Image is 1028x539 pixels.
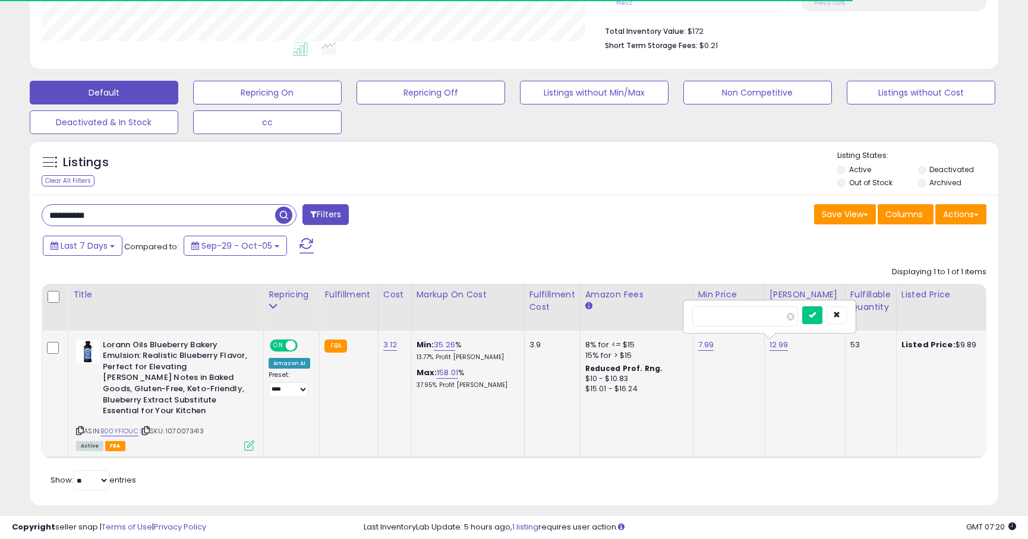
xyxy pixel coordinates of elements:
[837,150,998,161] p: Listing States:
[437,367,458,379] a: 158.01
[434,339,455,351] a: 35.26
[699,40,718,51] span: $0.21
[296,340,315,350] span: OFF
[929,164,974,175] label: Deactivated
[12,522,206,533] div: seller snap | |
[364,522,1017,533] div: Last InventoryLab Update: 5 hours ago, requires user action.
[383,288,406,301] div: Cost
[30,81,178,104] button: Default
[585,363,663,373] b: Reduced Prof. Rng.
[411,284,524,331] th: The percentage added to the cost of goods (COGS) that forms the calculator for Min & Max prices.
[901,340,1000,350] div: $9.89
[878,204,934,224] button: Columns
[417,367,515,389] div: %
[814,204,876,224] button: Save View
[849,164,871,175] label: Active
[61,240,108,252] span: Last 7 Days
[12,521,55,532] strong: Copyright
[585,384,684,394] div: $15.01 - $16.24
[417,339,434,350] b: Min:
[935,204,986,224] button: Actions
[770,288,840,301] div: [PERSON_NAME]
[42,175,94,186] div: Clear All Filters
[901,339,956,350] b: Listed Price:
[76,441,103,451] span: All listings currently available for purchase on Amazon
[417,381,515,389] p: 37.95% Profit [PERSON_NAME]
[124,241,179,252] span: Compared to:
[357,81,505,104] button: Repricing Off
[184,236,287,256] button: Sep-29 - Oct-05
[698,339,714,351] a: 7.99
[383,339,398,351] a: 3.12
[43,236,122,256] button: Last 7 Days
[73,288,258,301] div: Title
[847,81,995,104] button: Listings without Cost
[51,474,136,486] span: Show: entries
[417,367,437,378] b: Max:
[417,340,515,362] div: %
[901,288,1004,301] div: Listed Price
[269,358,310,369] div: Amazon AI
[63,154,109,171] h5: Listings
[683,81,832,104] button: Non Competitive
[302,204,349,225] button: Filters
[585,350,684,361] div: 15% for > $15
[105,441,125,451] span: FBA
[929,177,961,188] label: Archived
[269,371,310,398] div: Preset:
[849,177,893,188] label: Out of Stock
[585,374,684,384] div: $10 - $10.83
[529,288,575,313] div: Fulfillment Cost
[154,521,206,532] a: Privacy Policy
[324,288,373,301] div: Fulfillment
[770,339,789,351] a: 12.99
[103,340,247,420] b: Lorann Oils Blueberry Bakery Emulsion: Realistic Blueberry Flavor, Perfect for Elevating [PERSON_...
[605,26,686,36] b: Total Inventory Value:
[269,288,314,301] div: Repricing
[140,426,204,436] span: | SKU: 1070073413
[605,40,698,50] b: Short Term Storage Fees:
[585,340,684,350] div: 8% for <= $15
[201,240,272,252] span: Sep-29 - Oct-05
[30,110,178,134] button: Deactivated & In Stock
[102,521,152,532] a: Terms of Use
[966,521,1016,532] span: 2025-10-13 07:20 GMT
[698,288,759,301] div: Min Price
[529,340,571,350] div: 3.9
[585,288,688,301] div: Amazon Fees
[520,81,668,104] button: Listings without Min/Max
[417,288,519,301] div: Markup on Cost
[417,353,515,362] p: 13.77% Profit [PERSON_NAME]
[850,288,891,313] div: Fulfillable Quantity
[76,340,254,450] div: ASIN:
[585,301,592,312] small: Amazon Fees.
[193,110,342,134] button: cc
[512,521,538,532] a: 1 listing
[76,340,100,363] img: 41S7yEFJyXL._SL40_.jpg
[100,426,138,436] a: B00YFIOIJC
[324,340,346,353] small: FBA
[850,340,887,350] div: 53
[892,267,986,278] div: Displaying 1 to 1 of 1 items
[271,340,286,350] span: ON
[605,23,977,37] li: $172
[193,81,342,104] button: Repricing On
[885,208,923,220] span: Columns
